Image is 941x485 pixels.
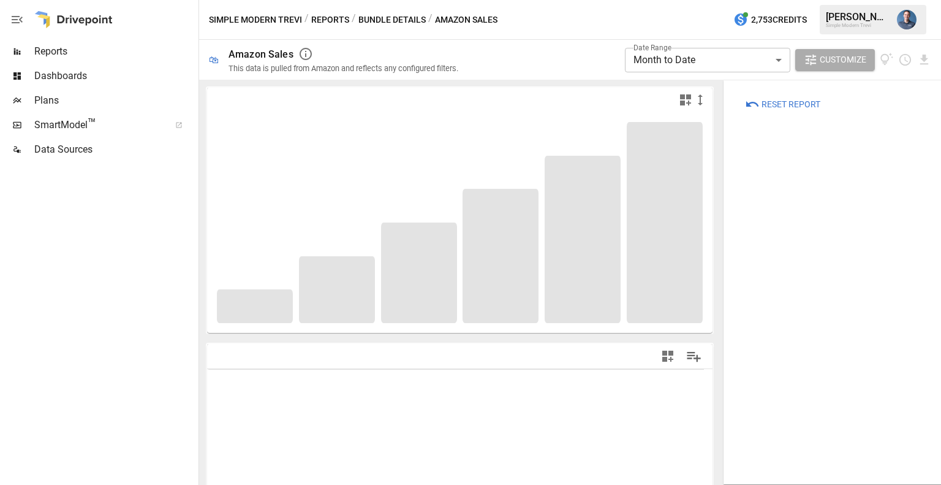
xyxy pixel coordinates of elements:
button: 2,753Credits [728,9,812,31]
span: Reset Report [761,97,820,112]
div: / [352,12,356,28]
span: Data Sources [34,142,196,157]
button: Bundle Details [358,12,426,28]
span: Plans [34,93,196,108]
div: Simple Modern Trevi [826,23,890,28]
div: / [428,12,433,28]
span: Customize [820,52,866,67]
img: Mike Beckham [897,10,916,29]
button: View documentation [880,49,894,71]
button: Mike Beckham [890,2,924,37]
span: SmartModel [34,118,162,132]
label: Date Range [633,42,671,53]
button: Simple Modern Trevi [209,12,302,28]
div: [PERSON_NAME] [826,11,890,23]
button: Customize [795,49,875,71]
button: Manage Columns [680,343,708,370]
span: 2,753 Credits [751,12,807,28]
button: Reports [311,12,349,28]
div: This data is pulled from Amazon and reflects any configured filters. [229,64,458,73]
button: Download report [917,53,931,67]
span: Month to Date [633,54,695,66]
span: ™ [88,116,96,131]
span: Reports [34,44,196,59]
button: Schedule report [898,53,912,67]
div: 🛍 [209,54,219,66]
div: Amazon Sales [229,48,293,60]
button: Reset Report [736,93,829,115]
div: / [304,12,309,28]
span: Dashboards [34,69,196,83]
